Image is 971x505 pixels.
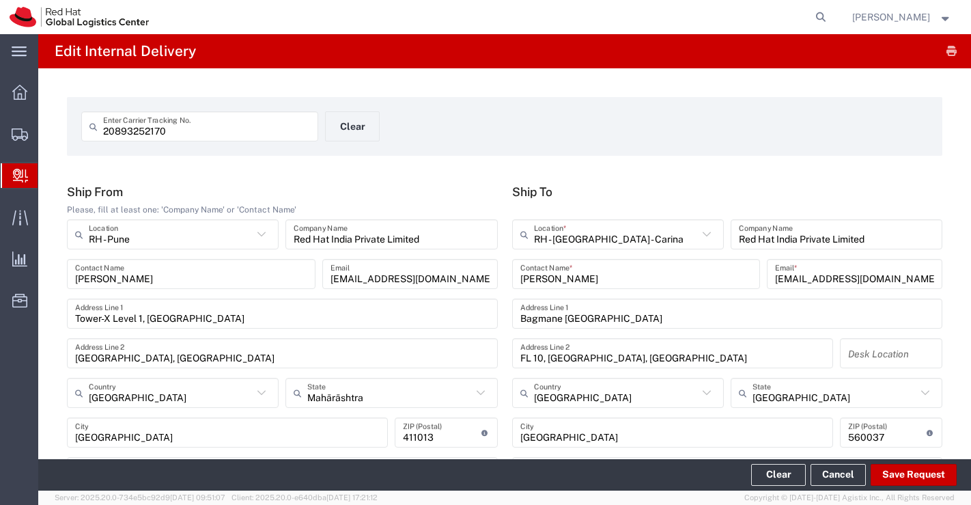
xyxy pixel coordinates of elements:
[55,493,225,502] span: Server: 2025.20.0-734e5bc92d9
[10,7,149,27] img: logo
[852,10,930,25] span: Sumitra Hansdah
[67,204,498,216] div: Please, fill at least one: 'Company Name' or 'Contact Name'
[852,9,953,25] button: [PERSON_NAME]
[67,185,498,199] h5: Ship From
[325,111,380,141] button: Clear
[512,185,943,199] h5: Ship To
[744,492,955,504] span: Copyright © [DATE]-[DATE] Agistix Inc., All Rights Reserved
[751,464,806,486] button: Clear
[811,464,866,486] a: Cancel
[871,464,957,486] button: Save Request
[55,34,196,68] h4: Edit Internal Delivery
[326,493,378,502] span: [DATE] 17:21:12
[170,493,225,502] span: [DATE] 09:51:07
[231,493,378,502] span: Client: 2025.20.0-e640dba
